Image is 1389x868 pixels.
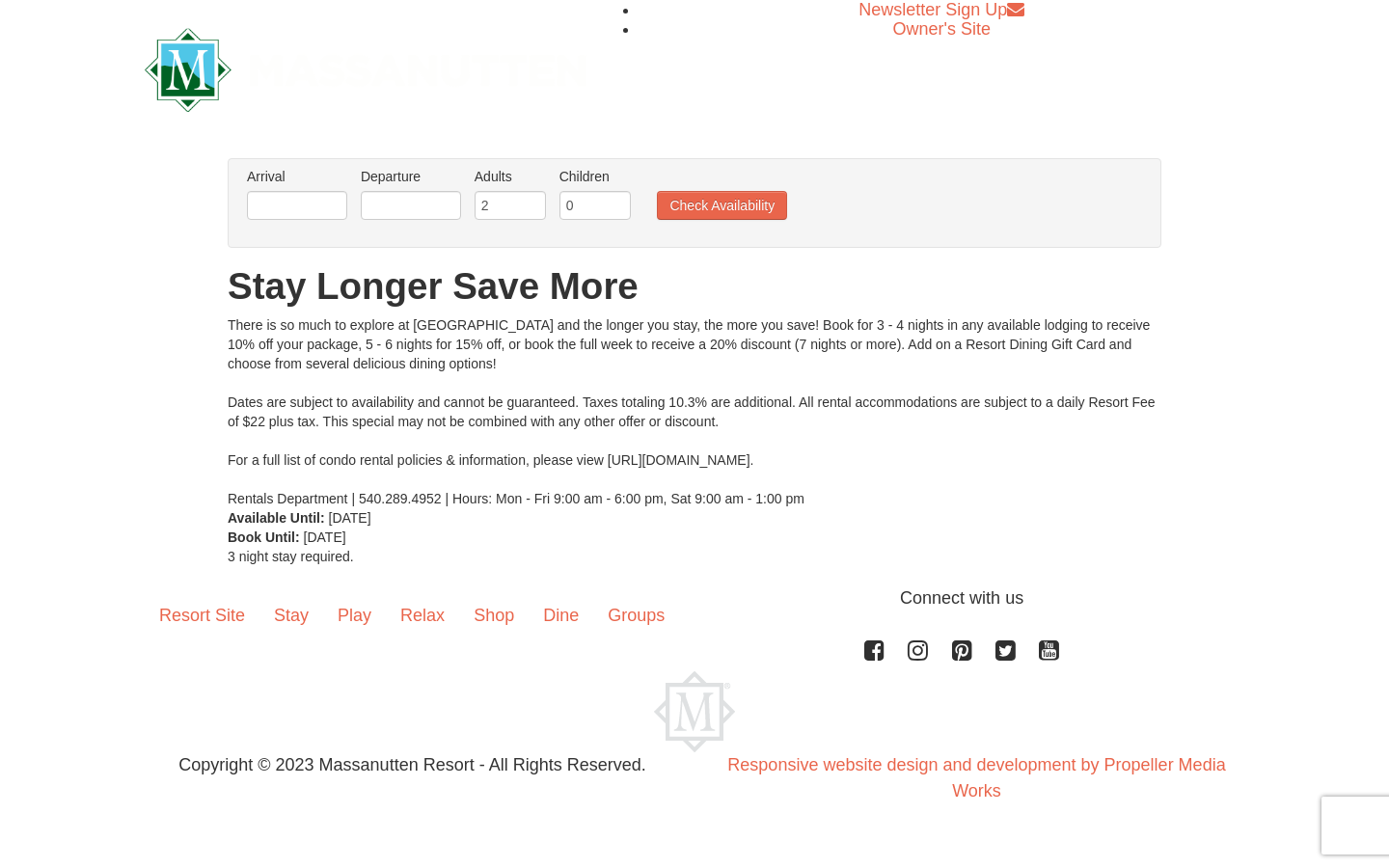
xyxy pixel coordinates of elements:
[259,585,323,645] a: Stay
[145,585,259,645] a: Resort Site
[145,28,586,112] img: Massanutten Resort Logo
[145,585,1244,611] p: Connect with us
[893,19,991,39] a: Owner's Site
[228,510,325,526] strong: Available Until:
[228,529,300,545] strong: Book Until:
[130,752,694,778] p: Copyright © 2023 Massanutten Resort - All Rights Reserved.
[657,191,787,220] button: Check Availability
[329,510,371,526] span: [DATE]
[304,529,346,545] span: [DATE]
[654,671,735,752] img: Massanutten Resort Logo
[727,755,1225,800] a: Responsive website design and development by Propeller Media Works
[361,167,461,186] label: Departure
[247,167,347,186] label: Arrival
[228,267,1161,306] h1: Stay Longer Save More
[145,44,586,90] a: Massanutten Resort
[386,585,459,645] a: Relax
[593,585,679,645] a: Groups
[459,585,529,645] a: Shop
[529,585,593,645] a: Dine
[475,167,546,186] label: Adults
[559,167,631,186] label: Children
[228,315,1161,508] div: There is so much to explore at [GEOGRAPHIC_DATA] and the longer you stay, the more you save! Book...
[228,549,354,564] span: 3 night stay required.
[323,585,386,645] a: Play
